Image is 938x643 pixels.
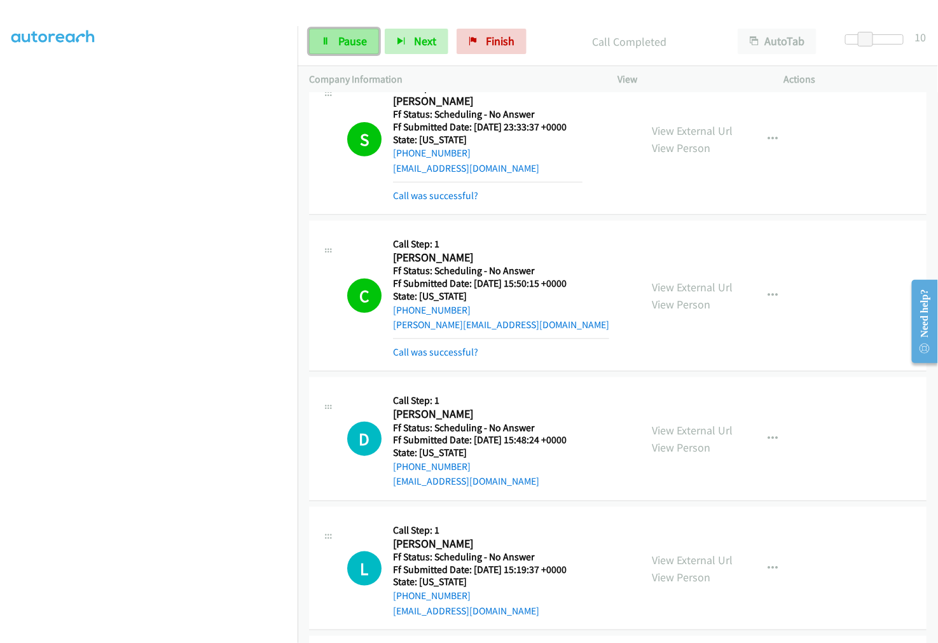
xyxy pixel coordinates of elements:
h1: D [347,422,382,456]
h5: Ff Submitted Date: [DATE] 15:50:15 +0000 [393,277,609,290]
h2: [PERSON_NAME] [393,407,567,422]
a: [PERSON_NAME][EMAIL_ADDRESS][DOMAIN_NAME] [393,319,609,331]
a: View Person [652,570,711,584]
p: Company Information [309,72,595,87]
a: View Person [652,141,711,155]
a: [EMAIL_ADDRESS][DOMAIN_NAME] [393,605,539,617]
a: Finish [457,29,527,54]
h5: State: [US_STATE] [393,290,609,303]
h5: State: [US_STATE] [393,134,583,146]
a: [PHONE_NUMBER] [393,460,471,473]
h1: C [347,279,382,313]
span: Next [414,34,436,48]
h5: Ff Submitted Date: [DATE] 23:33:37 +0000 [393,121,583,134]
h5: Ff Submitted Date: [DATE] 15:19:37 +0000 [393,563,567,576]
h5: Call Step: 1 [393,238,609,251]
button: AutoTab [738,29,817,54]
button: Next [385,29,448,54]
h2: [PERSON_NAME] [393,537,567,551]
div: The call is yet to be attempted [347,422,382,456]
h5: Ff Submitted Date: [DATE] 15:48:24 +0000 [393,434,567,446]
a: [EMAIL_ADDRESS][DOMAIN_NAME] [393,162,539,174]
a: [EMAIL_ADDRESS][DOMAIN_NAME] [393,475,539,487]
iframe: Dialpad [11,37,298,641]
a: [PHONE_NUMBER] [393,304,471,316]
a: View External Url [652,553,733,567]
h5: Ff Status: Scheduling - No Answer [393,422,567,434]
span: Finish [486,34,514,48]
p: Actions [783,72,927,87]
a: [PHONE_NUMBER] [393,147,471,159]
div: 10 [915,29,927,46]
h5: State: [US_STATE] [393,446,567,459]
a: View External Url [652,280,733,294]
h5: State: [US_STATE] [393,576,567,588]
h2: [PERSON_NAME] [393,251,609,265]
a: View External Url [652,123,733,138]
h5: Ff Status: Scheduling - No Answer [393,108,583,121]
a: Call was successful? [393,190,478,202]
h2: [PERSON_NAME] [393,94,583,109]
h1: L [347,551,382,586]
a: Pause [309,29,379,54]
div: The call is yet to be attempted [347,551,382,586]
h5: Call Step: 1 [393,394,567,407]
a: [PHONE_NUMBER] [393,590,471,602]
a: View External Url [652,423,733,438]
a: Call was successful? [393,346,478,358]
h1: S [347,122,382,156]
p: Call Completed [544,33,715,50]
a: View Person [652,297,711,312]
a: View Person [652,440,711,455]
h5: Call Step: 1 [393,524,567,537]
h5: Ff Status: Scheduling - No Answer [393,551,567,563]
iframe: Resource Center [902,271,938,372]
h5: Ff Status: Scheduling - No Answer [393,265,609,277]
span: Pause [338,34,367,48]
p: View [618,72,761,87]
